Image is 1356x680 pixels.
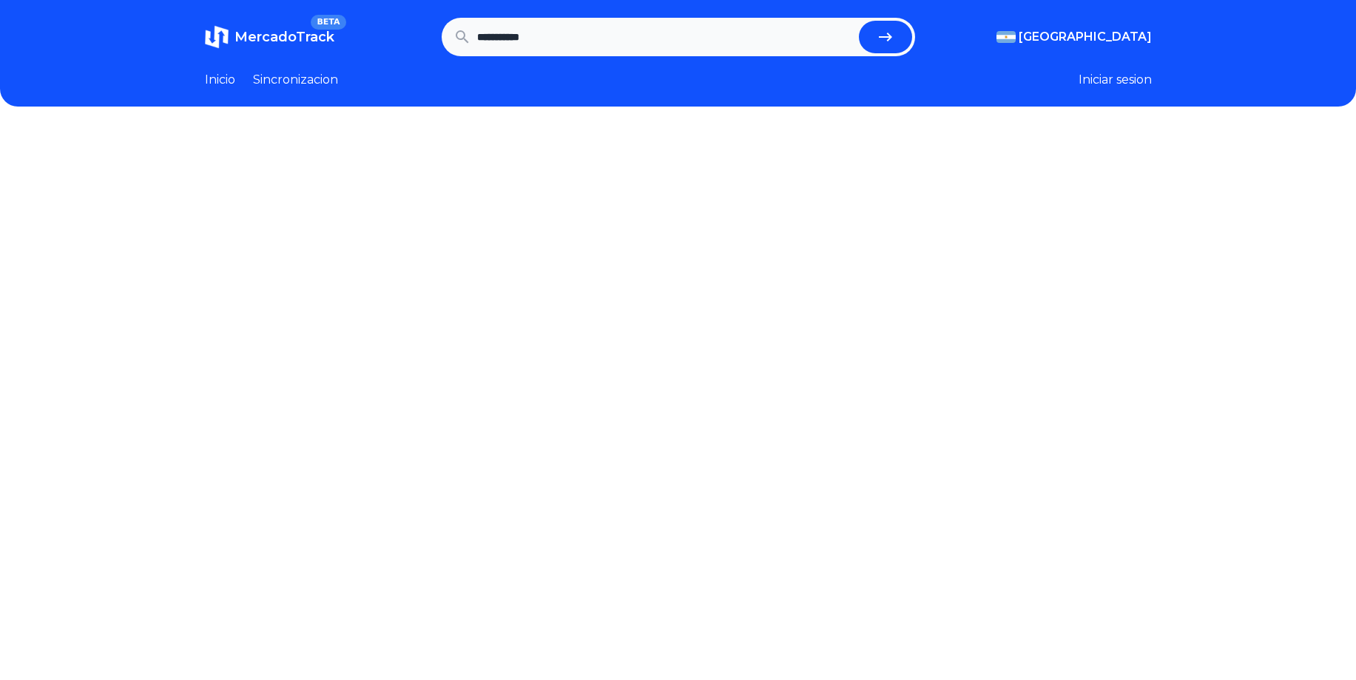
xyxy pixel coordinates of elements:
[205,25,334,49] a: MercadoTrackBETA
[1079,71,1152,89] button: Iniciar sesion
[996,28,1152,46] button: [GEOGRAPHIC_DATA]
[205,25,229,49] img: MercadoTrack
[1019,28,1152,46] span: [GEOGRAPHIC_DATA]
[996,31,1016,43] img: Argentina
[253,71,338,89] a: Sincronizacion
[235,29,334,45] span: MercadoTrack
[205,71,235,89] a: Inicio
[311,15,345,30] span: BETA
